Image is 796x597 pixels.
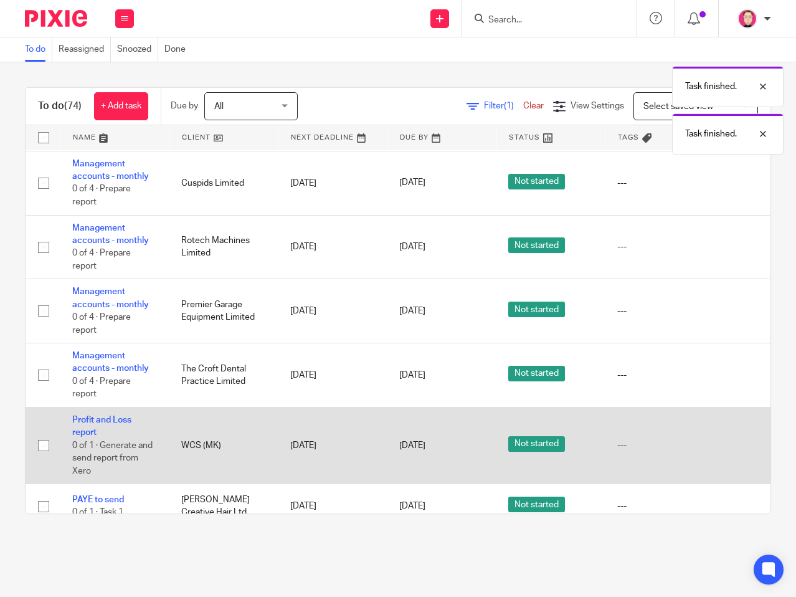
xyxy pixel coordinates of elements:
[72,441,153,475] span: 0 of 1 · Generate and send report from Xero
[399,307,425,315] span: [DATE]
[72,185,131,207] span: 0 of 4 · Prepare report
[94,92,148,120] a: + Add task
[171,100,198,112] p: Due by
[72,313,131,335] span: 0 of 4 · Prepare report
[278,279,387,343] td: [DATE]
[617,369,784,381] div: ---
[278,151,387,215] td: [DATE]
[169,484,278,528] td: [PERSON_NAME] Creative Hair Ltd
[72,416,131,437] a: Profit and Loss report
[508,497,565,512] span: Not started
[617,500,784,512] div: ---
[117,37,158,62] a: Snoozed
[59,37,111,62] a: Reassigned
[617,439,784,452] div: ---
[399,441,425,450] span: [DATE]
[278,484,387,528] td: [DATE]
[72,224,149,245] a: Management accounts - monthly
[72,249,131,270] span: 0 of 4 · Prepare report
[278,343,387,408] td: [DATE]
[508,174,565,189] span: Not started
[685,128,737,140] p: Task finished.
[169,279,278,343] td: Premier Garage Equipment Limited
[278,407,387,484] td: [DATE]
[399,179,425,188] span: [DATE]
[38,100,82,113] h1: To do
[72,509,123,517] span: 0 of 1 · Task 1
[278,215,387,279] td: [DATE]
[737,9,757,29] img: Bradley%20-%20Pink.png
[685,80,737,93] p: Task finished.
[399,242,425,251] span: [DATE]
[508,302,565,317] span: Not started
[64,101,82,111] span: (74)
[72,495,124,504] a: PAYE to send
[72,377,131,399] span: 0 of 4 · Prepare report
[399,371,425,380] span: [DATE]
[617,241,784,253] div: ---
[25,10,87,27] img: Pixie
[72,287,149,308] a: Management accounts - monthly
[164,37,192,62] a: Done
[617,305,784,317] div: ---
[399,502,425,510] span: [DATE]
[169,215,278,279] td: Rotech Machines Limited
[25,37,52,62] a: To do
[169,407,278,484] td: WCS (MK)
[508,436,565,452] span: Not started
[508,237,565,253] span: Not started
[508,366,565,381] span: Not started
[72,160,149,181] a: Management accounts - monthly
[214,102,224,111] span: All
[617,177,784,189] div: ---
[169,343,278,408] td: The Croft Dental Practice Limited
[72,351,149,373] a: Management accounts - monthly
[169,151,278,215] td: Cuspids Limited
